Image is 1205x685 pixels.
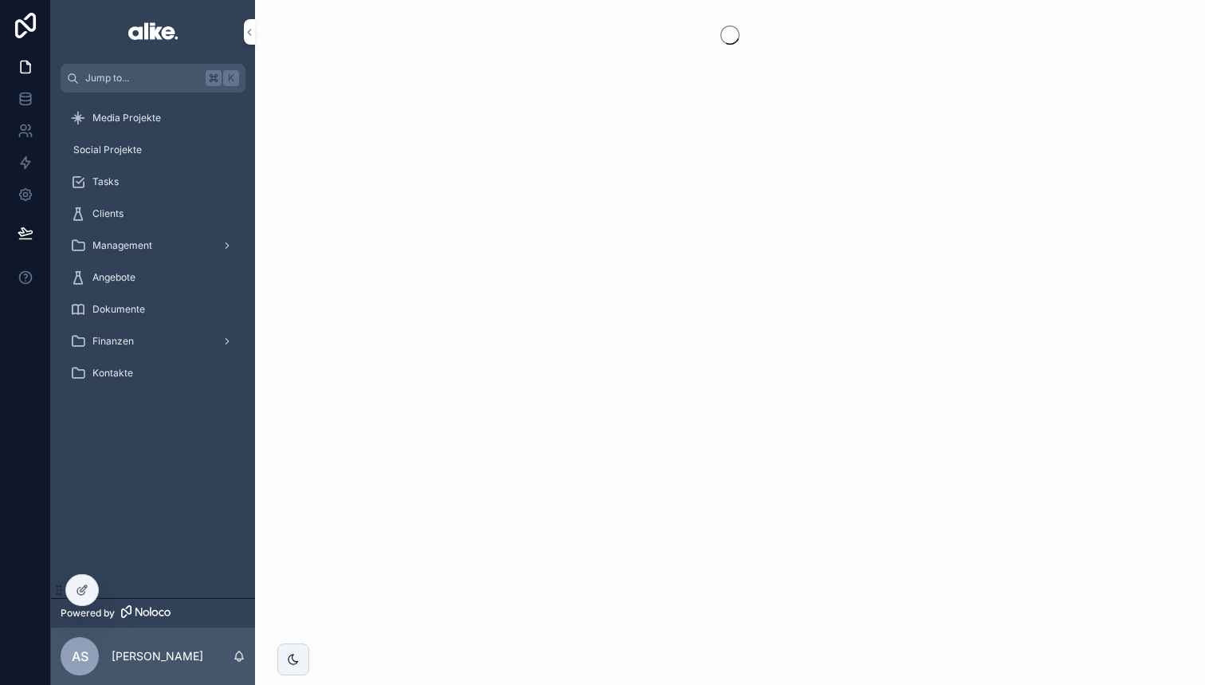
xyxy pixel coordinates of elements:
span: Tasks [92,175,119,188]
span: Social Projekte [73,144,142,156]
button: Jump to...K [61,64,245,93]
a: Dokumente [61,295,245,324]
a: Social Projekte [61,136,245,164]
span: Jump to... [85,72,199,85]
span: Media Projekte [92,112,161,124]
span: K [225,72,237,85]
a: Clients [61,199,245,228]
span: Management [92,239,152,252]
span: Finanzen [92,335,134,348]
a: Kontakte [61,359,245,388]
a: Angebote [61,263,245,292]
img: App logo [128,19,177,45]
span: Powered by [61,607,115,620]
span: Kontakte [92,367,133,380]
div: scrollable content [51,93,255,408]
a: Tasks [61,167,245,196]
span: Clients [92,207,124,220]
a: Media Projekte [61,104,245,132]
a: Management [61,231,245,260]
p: [PERSON_NAME] [112,648,203,664]
span: Angebote [92,271,135,284]
span: Dokumente [92,303,145,316]
a: Finanzen [61,327,245,356]
span: AS [72,647,88,666]
a: Powered by [51,598,255,628]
